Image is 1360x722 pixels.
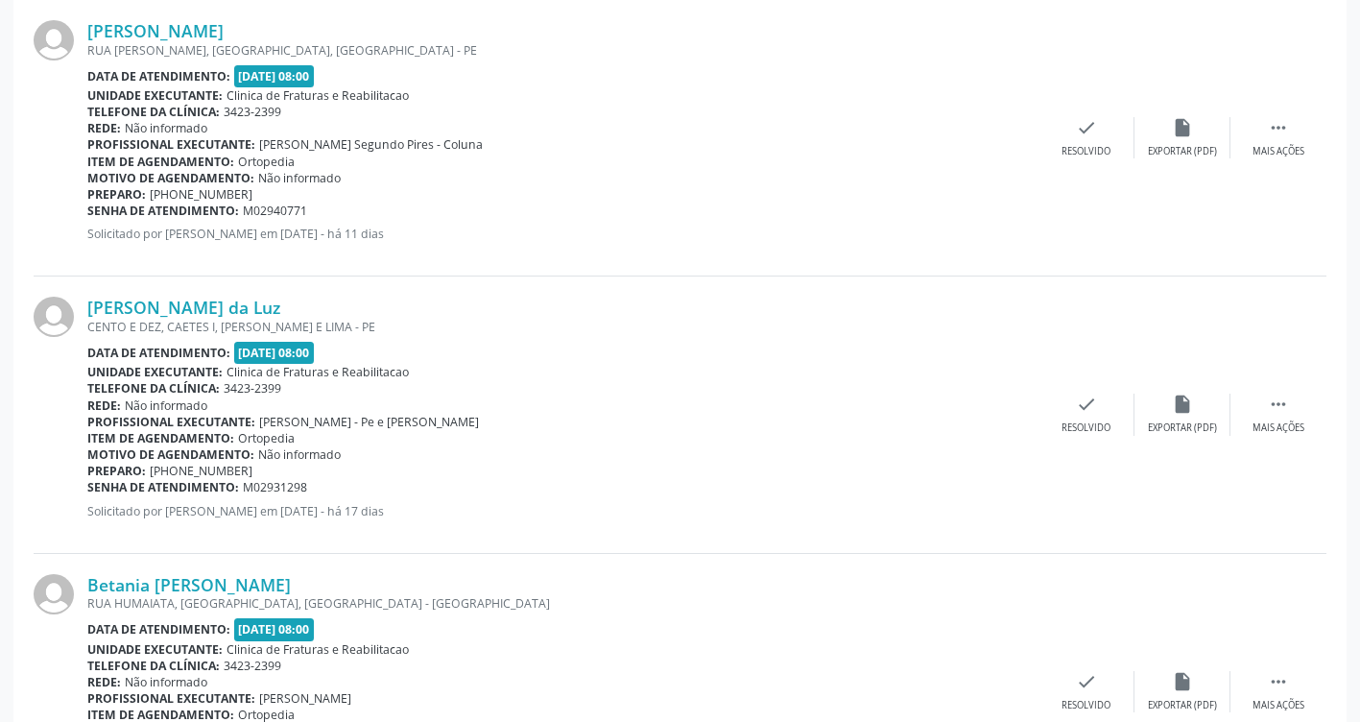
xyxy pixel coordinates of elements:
div: Mais ações [1253,699,1304,712]
a: Betania [PERSON_NAME] [87,574,291,595]
b: Telefone da clínica: [87,104,220,120]
span: Não informado [258,446,341,463]
b: Preparo: [87,186,146,203]
div: Resolvido [1062,145,1110,158]
span: [DATE] 08:00 [234,618,315,640]
span: [PHONE_NUMBER] [150,463,252,479]
i: insert_drive_file [1172,671,1193,692]
div: CENTO E DEZ, CAETES I, [PERSON_NAME] E LIMA - PE [87,319,1038,335]
div: RUA [PERSON_NAME], [GEOGRAPHIC_DATA], [GEOGRAPHIC_DATA] - PE [87,42,1038,59]
b: Unidade executante: [87,87,223,104]
span: M02940771 [243,203,307,219]
b: Telefone da clínica: [87,658,220,674]
b: Rede: [87,120,121,136]
b: Preparo: [87,463,146,479]
span: Ortopedia [238,154,295,170]
i: check [1076,671,1097,692]
a: [PERSON_NAME] da Luz [87,297,280,318]
div: RUA HUMAIATA, [GEOGRAPHIC_DATA], [GEOGRAPHIC_DATA] - [GEOGRAPHIC_DATA] [87,595,1038,612]
i: check [1076,394,1097,415]
b: Data de atendimento: [87,68,230,84]
span: 3423-2399 [224,380,281,397]
div: Mais ações [1253,421,1304,435]
span: Não informado [125,397,207,414]
i: check [1076,117,1097,138]
p: Solicitado por [PERSON_NAME] em [DATE] - há 11 dias [87,226,1038,242]
span: Clinica de Fraturas e Reabilitacao [227,364,409,380]
div: Exportar (PDF) [1148,145,1217,158]
span: [DATE] 08:00 [234,342,315,364]
div: Exportar (PDF) [1148,699,1217,712]
i: insert_drive_file [1172,394,1193,415]
span: Não informado [125,674,207,690]
p: Solicitado por [PERSON_NAME] em [DATE] - há 17 dias [87,503,1038,519]
b: Profissional executante: [87,414,255,430]
div: Resolvido [1062,699,1110,712]
b: Motivo de agendamento: [87,446,254,463]
div: Exportar (PDF) [1148,421,1217,435]
b: Profissional executante: [87,690,255,707]
b: Motivo de agendamento: [87,170,254,186]
span: Não informado [125,120,207,136]
span: 3423-2399 [224,658,281,674]
b: Senha de atendimento: [87,479,239,495]
span: [PHONE_NUMBER] [150,186,252,203]
span: Clinica de Fraturas e Reabilitacao [227,641,409,658]
b: Item de agendamento: [87,154,234,170]
b: Rede: [87,674,121,690]
span: [DATE] 08:00 [234,65,315,87]
span: 3423-2399 [224,104,281,120]
a: [PERSON_NAME] [87,20,224,41]
b: Telefone da clínica: [87,380,220,397]
b: Data de atendimento: [87,621,230,638]
b: Item de agendamento: [87,430,234,446]
span: Clinica de Fraturas e Reabilitacao [227,87,409,104]
i: insert_drive_file [1172,117,1193,138]
span: Não informado [258,170,341,186]
span: M02931298 [243,479,307,495]
img: img [34,574,74,614]
b: Senha de atendimento: [87,203,239,219]
i:  [1268,117,1289,138]
div: Mais ações [1253,145,1304,158]
i:  [1268,394,1289,415]
b: Data de atendimento: [87,345,230,361]
b: Unidade executante: [87,364,223,380]
span: Ortopedia [238,430,295,446]
b: Profissional executante: [87,136,255,153]
span: [PERSON_NAME] Segundo Pires - Coluna [259,136,483,153]
img: img [34,20,74,60]
i:  [1268,671,1289,692]
b: Unidade executante: [87,641,223,658]
img: img [34,297,74,337]
span: [PERSON_NAME] - Pe e [PERSON_NAME] [259,414,479,430]
div: Resolvido [1062,421,1110,435]
span: [PERSON_NAME] [259,690,351,707]
b: Rede: [87,397,121,414]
